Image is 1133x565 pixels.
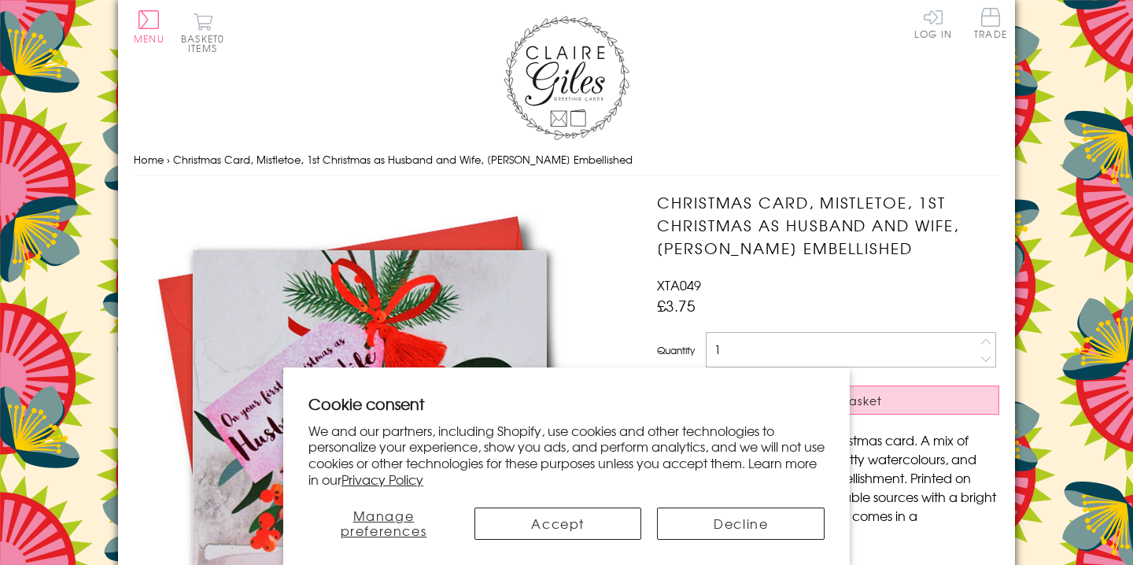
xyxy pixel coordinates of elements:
[657,343,695,357] label: Quantity
[134,152,164,167] a: Home
[974,8,1007,39] span: Trade
[657,275,701,294] span: XTA049
[474,508,642,540] button: Accept
[308,393,825,415] h2: Cookie consent
[341,470,423,489] a: Privacy Policy
[657,191,999,259] h1: Christmas Card, Mistletoe, 1st Christmas as Husband and Wife, [PERSON_NAME] Embellished
[188,31,224,55] span: 0 items
[173,152,633,167] span: Christmas Card, Mistletoe, 1st Christmas as Husband and Wife, [PERSON_NAME] Embellished
[914,8,952,39] a: Log In
[167,152,170,167] span: ›
[974,8,1007,42] a: Trade
[308,423,825,488] p: We and our partners, including Shopify, use cookies and other technologies to personalize your ex...
[308,508,459,540] button: Manage preferences
[134,10,164,43] button: Menu
[657,508,825,540] button: Decline
[504,16,629,140] img: Claire Giles Greetings Cards
[134,31,164,46] span: Menu
[657,294,696,316] span: £3.75
[181,13,224,53] button: Basket0 items
[134,144,999,176] nav: breadcrumbs
[341,506,427,540] span: Manage preferences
